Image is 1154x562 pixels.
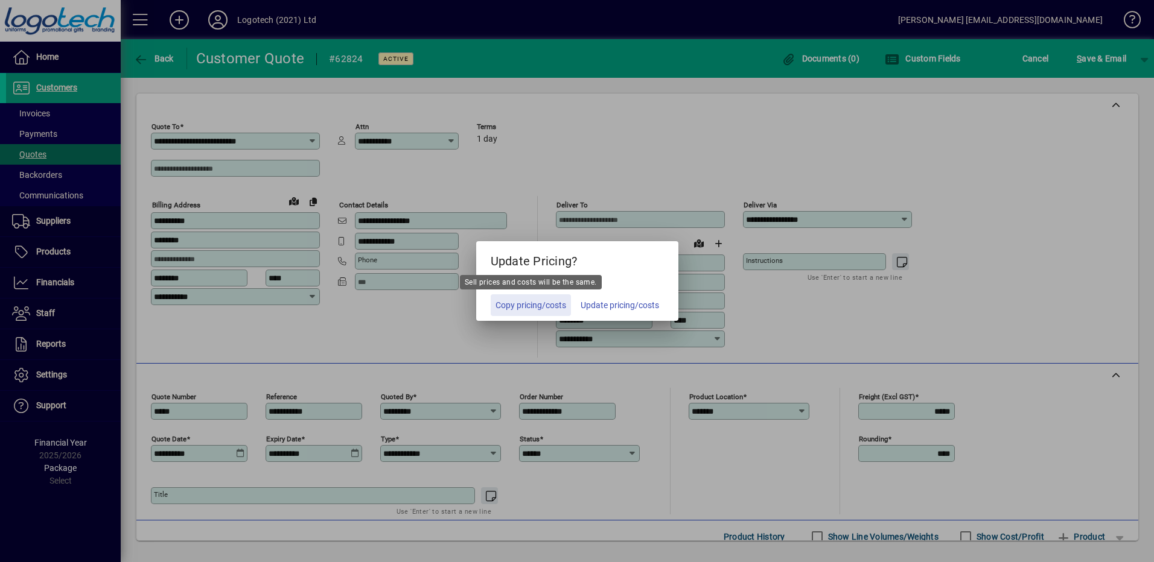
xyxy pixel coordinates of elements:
div: Sell prices and costs will be the same. [460,275,602,289]
button: Update pricing/costs [576,294,664,316]
span: Update pricing/costs [581,299,659,312]
button: Copy pricing/costs [491,294,571,316]
span: Copy pricing/costs [496,299,566,312]
h5: Update Pricing? [476,241,678,276]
